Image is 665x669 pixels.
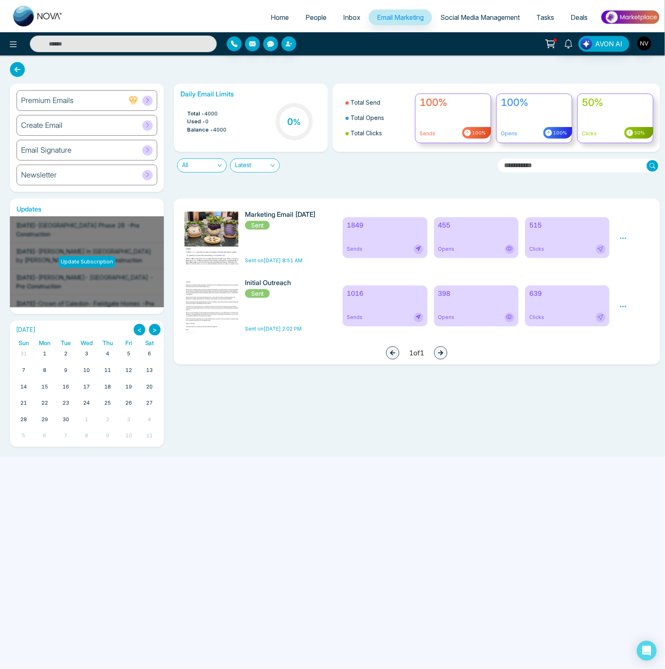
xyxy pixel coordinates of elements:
[124,381,134,393] a: September 19, 2025
[420,130,487,137] p: Sends
[369,10,432,25] a: Email Marketing
[581,38,592,50] img: Lead Flow
[59,338,72,348] a: Tuesday
[536,13,554,22] span: Tasks
[245,221,270,230] span: Sent
[13,414,34,430] td: September 28, 2025
[125,414,132,425] a: October 3, 2025
[76,364,97,381] td: September 10, 2025
[146,348,153,360] a: September 6, 2025
[17,338,31,348] a: Sunday
[471,129,486,137] span: 100%
[21,146,72,155] h6: Email Signature
[97,430,118,446] td: October 9, 2025
[204,110,218,118] span: 4000
[97,397,118,414] td: September 25, 2025
[118,348,139,364] td: September 5, 2025
[55,381,76,398] td: September 16, 2025
[287,116,301,127] h3: 0
[76,381,97,398] td: September 17, 2025
[76,414,97,430] td: October 1, 2025
[529,290,605,297] h6: 639
[118,414,139,430] td: October 3, 2025
[62,348,69,360] a: September 2, 2025
[104,348,111,360] a: September 4, 2025
[83,414,90,425] a: October 1, 2025
[562,10,596,25] a: Deals
[529,314,544,321] span: Clicks
[235,159,275,172] span: Latest
[19,348,29,360] a: August 31, 2025
[103,381,113,393] a: September 18, 2025
[347,221,423,229] h6: 1849
[501,97,568,109] h4: 100%
[305,13,326,22] span: People
[438,221,514,229] h6: 455
[637,641,657,661] div: Open Intercom Messenger
[139,414,160,430] td: October 4, 2025
[293,117,301,127] span: %
[83,348,90,360] a: September 3, 2025
[13,430,34,446] td: October 5, 2025
[438,314,455,321] span: Opens
[118,364,139,381] td: September 12, 2025
[13,397,34,414] td: September 21, 2025
[139,381,160,398] td: September 20, 2025
[346,110,411,125] li: Total Opens
[83,430,90,441] a: October 8, 2025
[103,397,113,409] a: September 25, 2025
[76,348,97,364] td: September 3, 2025
[440,13,520,22] span: Social Media Management
[182,159,222,172] span: All
[41,348,48,360] a: September 1, 2025
[125,348,132,360] a: September 5, 2025
[245,257,302,264] span: Sent on [DATE] 8:51 AM
[55,348,76,364] td: September 2, 2025
[76,430,97,446] td: October 8, 2025
[79,338,94,348] a: Wednesday
[97,364,118,381] td: September 11, 2025
[20,364,27,376] a: September 7, 2025
[377,13,424,22] span: Email Marketing
[529,245,544,253] span: Clicks
[347,314,363,321] span: Sends
[82,364,91,376] a: September 10, 2025
[245,326,302,332] span: Sent on [DATE] 2:02 PM
[19,397,29,409] a: September 21, 2025
[271,13,289,22] span: Home
[13,364,34,381] td: September 7, 2025
[34,397,55,414] td: September 22, 2025
[245,289,270,298] span: Sent
[124,397,134,409] a: September 26, 2025
[145,381,155,393] a: September 20, 2025
[61,414,71,425] a: September 30, 2025
[104,430,111,441] a: October 9, 2025
[347,290,423,297] h6: 1016
[346,95,411,110] li: Total Send
[139,364,160,381] td: September 13, 2025
[34,364,55,381] td: September 8, 2025
[20,430,27,441] a: October 5, 2025
[104,414,111,425] a: October 2, 2025
[13,6,63,26] img: Nova CRM Logo
[156,279,271,417] img: novacrm
[156,211,271,343] img: novacrm
[205,117,209,126] span: 0
[245,211,319,218] h6: Marketing Email [DATE]
[438,290,514,297] h6: 398
[21,96,74,105] h6: Premium Emails
[55,397,76,414] td: September 23, 2025
[124,338,134,348] a: Friday
[139,430,160,446] td: October 11, 2025
[552,129,567,137] span: 100%
[180,90,321,98] h6: Daily Email Limits
[146,414,153,425] a: October 4, 2025
[118,381,139,398] td: September 19, 2025
[34,381,55,398] td: September 15, 2025
[528,10,562,25] a: Tasks
[600,8,660,26] img: Market-place.gif
[40,397,50,409] a: September 22, 2025
[41,364,48,376] a: September 8, 2025
[82,381,91,393] a: September 17, 2025
[347,245,363,253] span: Sends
